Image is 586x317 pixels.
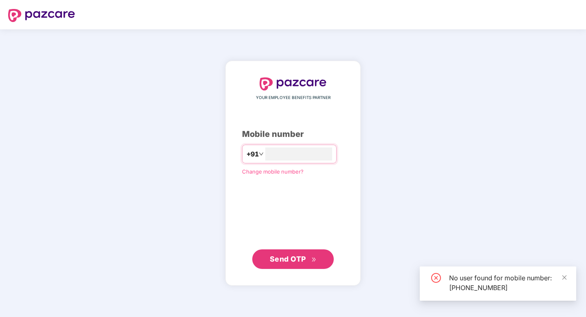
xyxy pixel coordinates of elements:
span: +91 [247,149,259,159]
div: Mobile number [242,128,344,141]
button: Send OTPdouble-right [252,249,334,269]
span: Send OTP [270,255,306,263]
div: No user found for mobile number: [PHONE_NUMBER] [449,273,566,293]
a: Change mobile number? [242,168,304,175]
span: close-circle [431,273,441,283]
span: double-right [311,257,317,262]
span: down [259,152,264,156]
span: YOUR EMPLOYEE BENEFITS PARTNER [256,95,330,101]
span: close [562,275,567,280]
img: logo [8,9,75,22]
img: logo [260,77,326,90]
